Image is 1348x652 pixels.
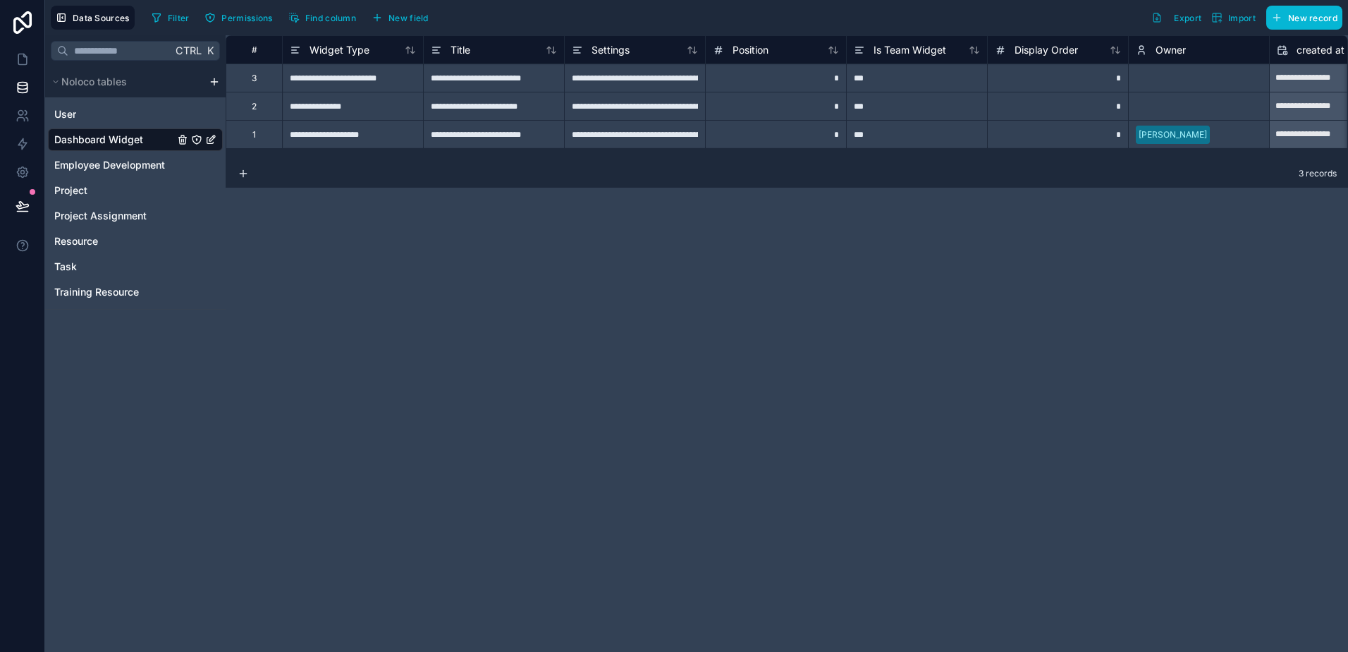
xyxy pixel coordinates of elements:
[1174,13,1201,23] span: Export
[54,158,165,172] span: Employee Development
[54,209,174,223] a: Project Assignment
[1261,6,1342,30] a: New record
[61,75,127,89] span: Noloco tables
[54,260,174,274] a: Task
[1139,128,1207,141] div: [PERSON_NAME]
[200,7,277,28] button: Permissions
[48,230,223,253] div: Resource
[54,234,98,248] span: Resource
[51,6,135,30] button: Data Sources
[54,285,139,299] span: Training Resource
[200,7,283,28] a: Permissions
[48,128,223,151] div: Dashboard Widget
[54,183,87,198] span: Project
[1266,6,1342,30] button: New record
[305,13,356,23] span: Find column
[1206,6,1261,30] button: Import
[54,209,147,223] span: Project Assignment
[367,7,434,28] button: New field
[283,7,361,28] button: Find column
[54,158,174,172] a: Employee Development
[237,44,271,55] div: #
[1288,13,1337,23] span: New record
[1228,13,1256,23] span: Import
[451,43,470,57] span: Title
[146,7,195,28] button: Filter
[54,133,143,147] span: Dashboard Widget
[252,73,257,84] div: 3
[388,13,429,23] span: New field
[1146,6,1206,30] button: Export
[1156,43,1186,57] span: Owner
[48,103,223,126] div: User
[168,13,190,23] span: Filter
[54,260,77,274] span: Task
[54,285,174,299] a: Training Resource
[874,43,946,57] span: Is Team Widget
[48,72,203,92] button: Noloco tables
[48,205,223,227] div: Project Assignment
[73,13,130,23] span: Data Sources
[310,43,369,57] span: Widget Type
[1299,168,1337,179] span: 3 records
[48,179,223,202] div: Project
[733,43,768,57] span: Position
[174,42,203,59] span: Ctrl
[48,281,223,303] div: Training Resource
[54,234,174,248] a: Resource
[1297,43,1344,57] span: created at
[1015,43,1078,57] span: Display Order
[54,183,174,198] a: Project
[205,46,215,56] span: K
[48,154,223,176] div: Employee Development
[54,107,76,121] span: User
[252,129,256,140] div: 1
[252,101,257,112] div: 2
[54,107,174,121] a: User
[221,13,272,23] span: Permissions
[48,255,223,278] div: Task
[54,133,174,147] a: Dashboard Widget
[592,43,630,57] span: Settings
